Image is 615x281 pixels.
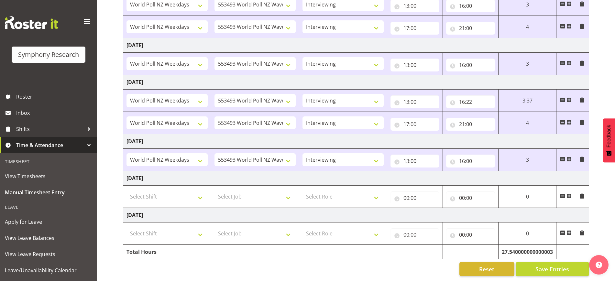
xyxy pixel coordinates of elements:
span: Apply for Leave [5,217,92,227]
span: Time & Attendance [16,140,84,150]
td: [DATE] [123,38,589,53]
span: Shifts [16,124,84,134]
span: Manual Timesheet Entry [5,188,92,197]
input: Click to select... [390,59,439,71]
a: Manual Timesheet Entry [2,184,95,200]
a: Leave/Unavailability Calendar [2,262,95,278]
td: [DATE] [123,134,589,149]
a: Apply for Leave [2,214,95,230]
div: Leave [2,200,95,214]
td: Total Hours [123,245,211,259]
input: Click to select... [446,95,495,108]
input: Click to select... [446,155,495,168]
a: View Leave Requests [2,246,95,262]
input: Click to select... [446,228,495,241]
input: Click to select... [446,59,495,71]
button: Feedback - Show survey [603,118,615,162]
td: 0 [499,186,556,208]
span: Feedback [606,125,612,147]
input: Click to select... [390,191,439,204]
a: View Timesheets [2,168,95,184]
td: 4 [499,112,556,134]
span: View Timesheets [5,171,92,181]
span: View Leave Balances [5,233,92,243]
span: Reset [479,265,494,273]
td: 0 [499,222,556,245]
td: 4 [499,16,556,38]
td: [DATE] [123,171,589,186]
span: Leave/Unavailability Calendar [5,265,92,275]
img: help-xxl-2.png [596,262,602,268]
input: Click to select... [446,118,495,131]
input: Click to select... [446,22,495,35]
td: [DATE] [123,208,589,222]
input: Click to select... [390,228,439,241]
input: Click to select... [390,22,439,35]
a: View Leave Balances [2,230,95,246]
button: Save Entries [516,262,589,276]
input: Click to select... [390,155,439,168]
input: Click to select... [390,95,439,108]
div: Timesheet [2,155,95,168]
td: [DATE] [123,75,589,90]
span: View Leave Requests [5,249,92,259]
td: 3 [499,149,556,171]
td: 3.37 [499,90,556,112]
span: Save Entries [535,265,569,273]
td: 27.540000000000003 [499,245,556,259]
div: Symphony Research [18,50,79,59]
td: 3 [499,53,556,75]
img: Rosterit website logo [5,16,58,29]
input: Click to select... [446,191,495,204]
button: Reset [459,262,514,276]
input: Click to select... [390,118,439,131]
span: Inbox [16,108,94,118]
span: Roster [16,92,94,102]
